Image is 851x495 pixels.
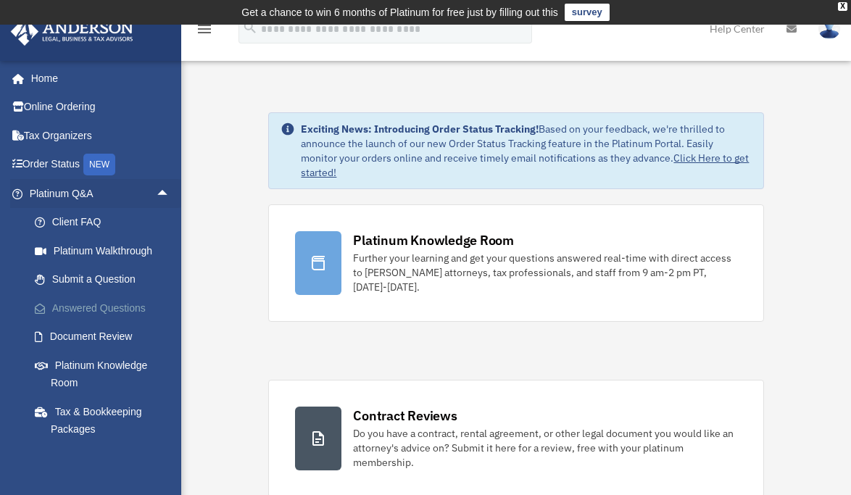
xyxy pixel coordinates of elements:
[83,154,115,175] div: NEW
[10,93,192,122] a: Online Ordering
[10,150,192,180] a: Order StatusNEW
[353,251,736,294] div: Further your learning and get your questions answered real-time with direct access to [PERSON_NAM...
[301,122,751,180] div: Based on your feedback, we're thrilled to announce the launch of our new Order Status Tracking fe...
[196,25,213,38] a: menu
[20,208,192,237] a: Client FAQ
[20,351,192,397] a: Platinum Knowledge Room
[196,20,213,38] i: menu
[7,17,138,46] img: Anderson Advisors Platinum Portal
[353,426,736,470] div: Do you have a contract, rental agreement, or other legal document you would like an attorney's ad...
[301,151,749,179] a: Click Here to get started!
[268,204,763,322] a: Platinum Knowledge Room Further your learning and get your questions answered real-time with dire...
[156,179,185,209] span: arrow_drop_up
[20,236,192,265] a: Platinum Walkthrough
[20,323,192,352] a: Document Review
[241,4,558,21] div: Get a chance to win 6 months of Platinum for free just by filling out this
[20,294,192,323] a: Answered Questions
[10,179,192,208] a: Platinum Q&Aarrow_drop_up
[10,121,192,150] a: Tax Organizers
[10,64,185,93] a: Home
[20,397,192,444] a: Tax & Bookkeeping Packages
[353,231,514,249] div: Platinum Knowledge Room
[20,265,192,294] a: Submit a Question
[353,407,457,425] div: Contract Reviews
[565,4,610,21] a: survey
[838,2,847,11] div: close
[301,122,539,136] strong: Exciting News: Introducing Order Status Tracking!
[818,18,840,39] img: User Pic
[20,444,192,473] a: Land Trust & Deed Forum
[242,20,258,36] i: search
